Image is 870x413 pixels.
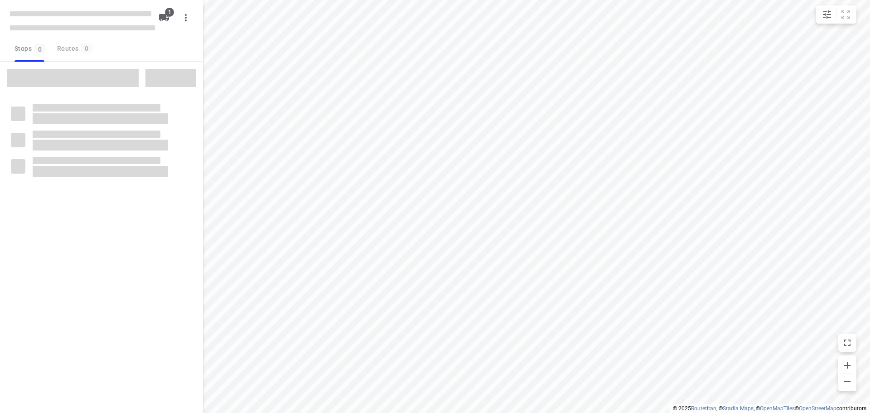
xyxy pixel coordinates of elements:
[723,405,754,412] a: Stadia Maps
[818,5,836,24] button: Map settings
[799,405,836,412] a: OpenStreetMap
[673,405,866,412] li: © 2025 , © , © © contributors
[816,5,856,24] div: small contained button group
[760,405,795,412] a: OpenMapTiles
[691,405,716,412] a: Routetitan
